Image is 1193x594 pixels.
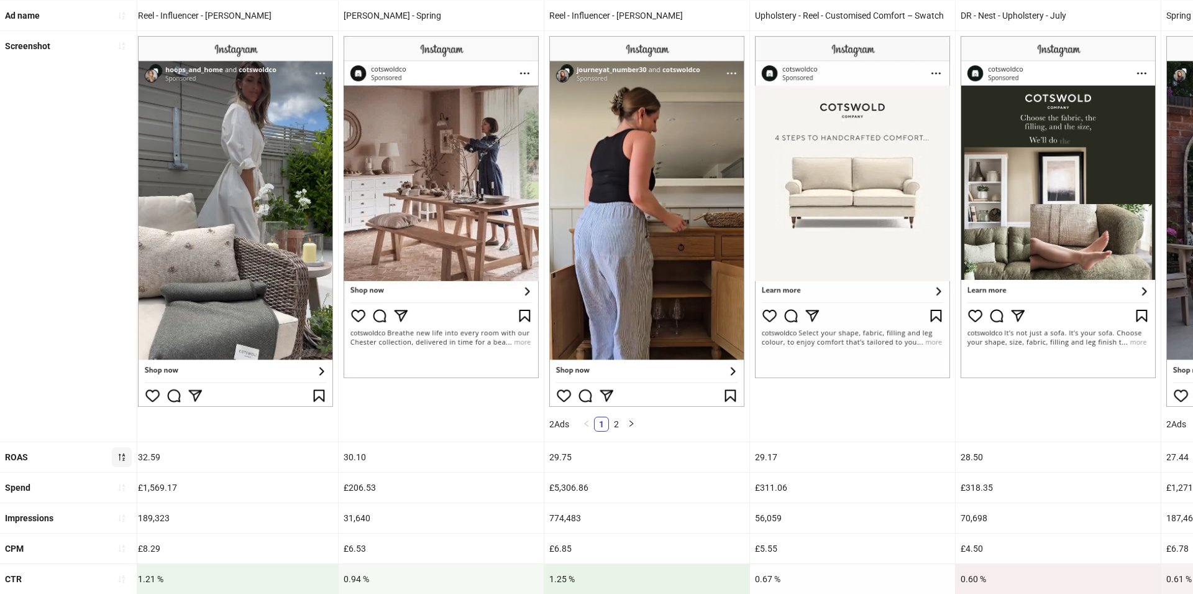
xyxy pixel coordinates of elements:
[117,514,126,522] span: sort-ascending
[133,503,338,533] div: 189,323
[750,534,955,564] div: £5.55
[133,473,338,503] div: £1,569.17
[339,442,544,472] div: 30.10
[117,42,126,50] span: sort-ascending
[339,503,544,533] div: 31,640
[750,442,955,472] div: 29.17
[133,442,338,472] div: 32.59
[544,564,749,594] div: 1.25 %
[5,513,53,523] b: Impressions
[339,1,544,30] div: [PERSON_NAME] - Spring
[750,473,955,503] div: £311.06
[956,564,1161,594] div: 0.60 %
[755,36,950,378] img: Screenshot 6678588445094
[624,417,639,432] li: Next Page
[5,41,50,51] b: Screenshot
[549,36,744,407] img: Screenshot 6759509676294
[5,574,22,584] b: CTR
[961,36,1156,378] img: Screenshot 6780452877694
[628,420,635,427] span: right
[133,564,338,594] div: 1.21 %
[5,452,28,462] b: ROAS
[549,419,569,429] span: 2 Ads
[595,417,608,431] a: 1
[544,442,749,472] div: 29.75
[117,11,126,20] span: sort-ascending
[609,417,624,432] li: 2
[339,564,544,594] div: 0.94 %
[544,534,749,564] div: £6.85
[133,1,338,30] div: Reel - Influencer - [PERSON_NAME]
[624,417,639,432] button: right
[750,503,955,533] div: 56,059
[1166,419,1186,429] span: 2 Ads
[579,417,594,432] button: left
[344,36,539,378] img: Screenshot 6642585429694
[117,483,126,492] span: sort-ascending
[117,453,126,462] span: sort-descending
[610,417,623,431] a: 2
[956,534,1161,564] div: £4.50
[339,473,544,503] div: £206.53
[5,544,24,554] b: CPM
[956,473,1161,503] div: £318.35
[956,442,1161,472] div: 28.50
[956,503,1161,533] div: 70,698
[594,417,609,432] li: 1
[5,11,40,21] b: Ad name
[750,564,955,594] div: 0.67 %
[138,36,333,407] img: Screenshot 6748082459494
[133,534,338,564] div: £8.29
[5,483,30,493] b: Spend
[544,503,749,533] div: 774,483
[544,473,749,503] div: £5,306.86
[583,420,590,427] span: left
[339,534,544,564] div: £6.53
[117,575,126,583] span: sort-ascending
[750,1,955,30] div: Upholstery - Reel - Customised Comfort – Swatch
[579,417,594,432] li: Previous Page
[117,544,126,553] span: sort-ascending
[544,1,749,30] div: Reel - Influencer - [PERSON_NAME]
[956,1,1161,30] div: DR - Nest - Upholstery - July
